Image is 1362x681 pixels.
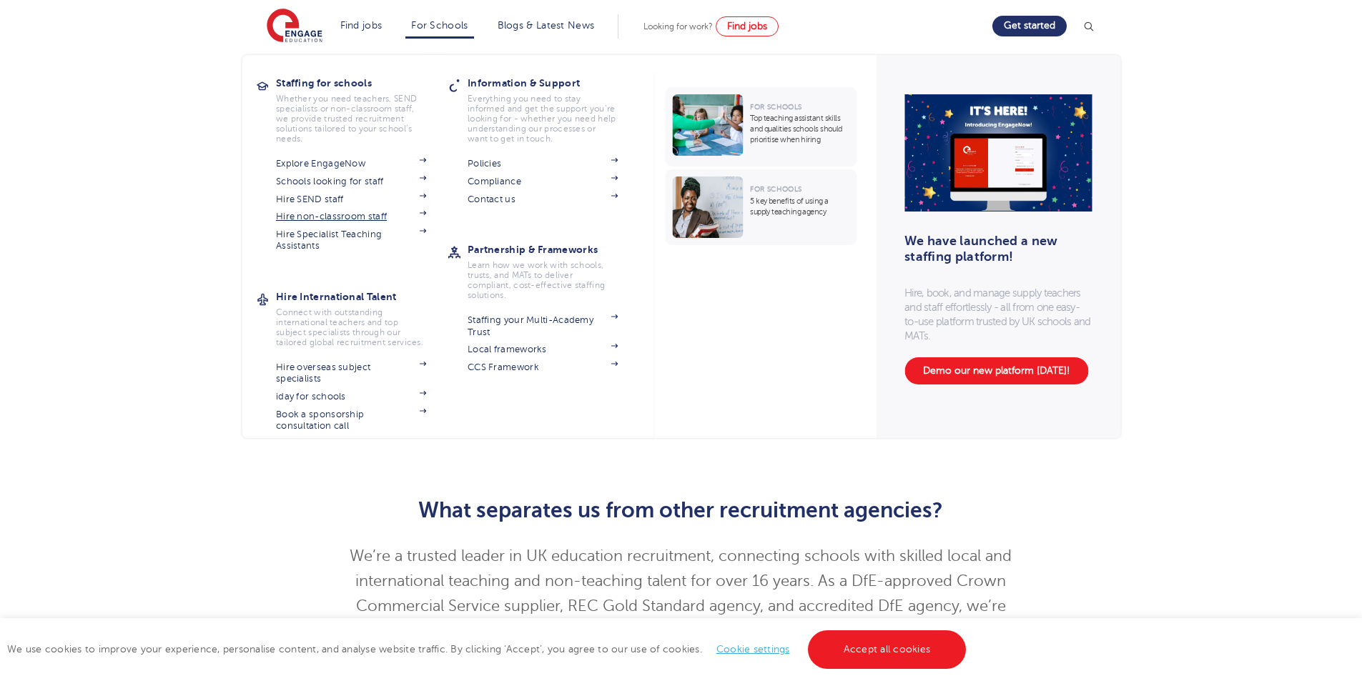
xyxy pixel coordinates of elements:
[468,260,618,300] p: Learn how we work with schools, trusts, and MATs to deliver compliant, cost-effective staffing so...
[276,73,448,144] a: Staffing for schoolsWhether you need teachers, SEND specialists or non-classroom staff, we provid...
[7,644,969,655] span: We use cookies to improve your experience, personalise content, and analyse website traffic. By c...
[276,94,426,144] p: Whether you need teachers, SEND specialists or non-classroom staff, we provide trusted recruitmen...
[468,94,618,144] p: Everything you need to stay informed and get the support you’re looking for - whether you need he...
[665,169,860,245] a: For Schools5 key benefits of using a supply teaching agency
[276,362,426,385] a: Hire overseas subject specialists
[468,314,618,338] a: Staffing your Multi-Academy Trust
[468,73,639,93] h3: Information & Support
[330,498,1032,522] h2: What separates us from other recruitment agencies?
[750,185,801,193] span: For Schools
[904,357,1088,384] a: Demo our new platform [DATE]!
[276,194,426,205] a: Hire SEND staff
[468,194,618,205] a: Contact us
[276,176,426,187] a: Schools looking for staff
[750,103,801,111] span: For Schools
[727,21,767,31] span: Find jobs
[665,87,860,166] a: For SchoolsTop teaching assistant skills and qualities schools should prioritise when hiring
[468,158,618,169] a: Policies
[276,287,448,347] a: Hire International TalentConnect with outstanding international teachers and top subject speciali...
[276,287,448,307] h3: Hire International Talent
[411,20,468,31] a: For Schools
[904,233,1082,264] h3: We have launched a new staffing platform!
[276,229,426,252] a: Hire Specialist Teaching Assistants
[468,239,639,259] h3: Partnership & Frameworks
[904,286,1092,343] p: Hire, book, and manage supply teachers and staff effortlessly - all from one easy-to-use platform...
[340,20,383,31] a: Find jobs
[716,16,779,36] a: Find jobs
[468,73,639,144] a: Information & SupportEverything you need to stay informed and get the support you’re looking for ...
[276,211,426,222] a: Hire non-classroom staff
[468,344,618,355] a: Local frameworks
[643,21,713,31] span: Looking for work?
[276,391,426,402] a: iday for schools
[276,73,448,93] h3: Staffing for schools
[330,544,1032,644] p: We’re a trusted leader in UK education recruitment, connecting schools with skilled local and int...
[808,630,967,669] a: Accept all cookies
[750,113,849,145] p: Top teaching assistant skills and qualities schools should prioritise when hiring
[498,20,595,31] a: Blogs & Latest News
[468,176,618,187] a: Compliance
[276,158,426,169] a: Explore EngageNow
[267,9,322,44] img: Engage Education
[276,409,426,432] a: Book a sponsorship consultation call
[468,362,618,373] a: CCS Framework
[716,644,790,655] a: Cookie settings
[468,239,639,300] a: Partnership & FrameworksLearn how we work with schools, trusts, and MATs to deliver compliant, co...
[992,16,1067,36] a: Get started
[750,196,849,217] p: 5 key benefits of using a supply teaching agency
[276,307,426,347] p: Connect with outstanding international teachers and top subject specialists through our tailored ...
